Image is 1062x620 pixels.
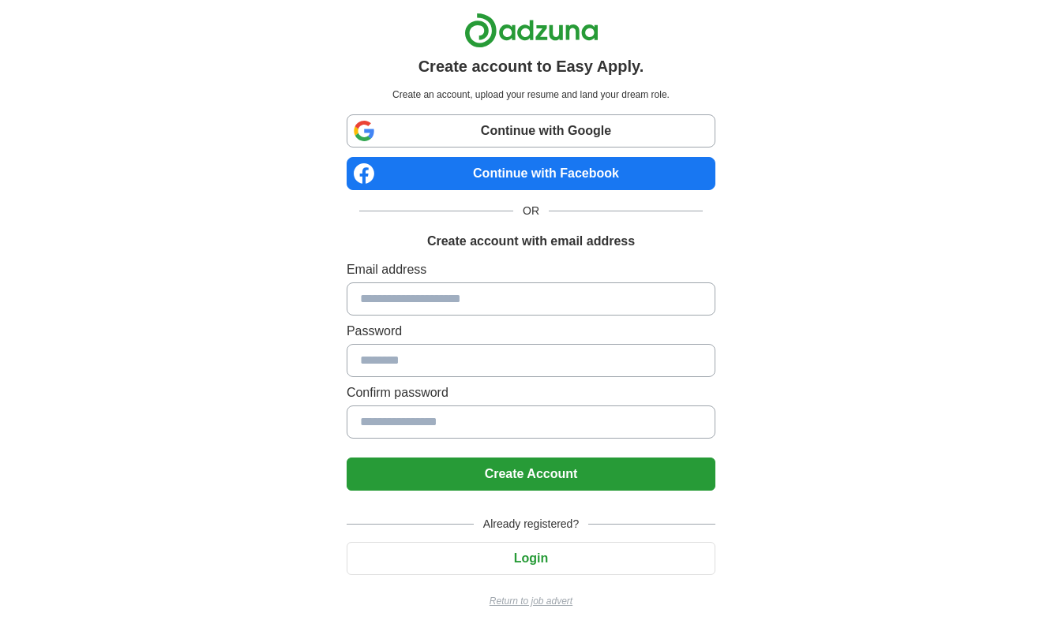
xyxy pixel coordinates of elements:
a: Login [347,551,715,565]
h1: Create account with email address [427,232,635,251]
label: Confirm password [347,383,715,402]
span: OR [513,203,549,219]
button: Login [347,542,715,575]
img: Adzuna logo [464,13,599,48]
button: Create Account [347,458,715,491]
p: Create an account, upload your resume and land your dream role. [350,88,712,102]
h1: Create account to Easy Apply. [418,54,644,78]
a: Continue with Facebook [347,157,715,190]
label: Email address [347,260,715,279]
a: Continue with Google [347,114,715,148]
label: Password [347,322,715,341]
a: Return to job advert [347,594,715,608]
span: Already registered? [474,516,588,532]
